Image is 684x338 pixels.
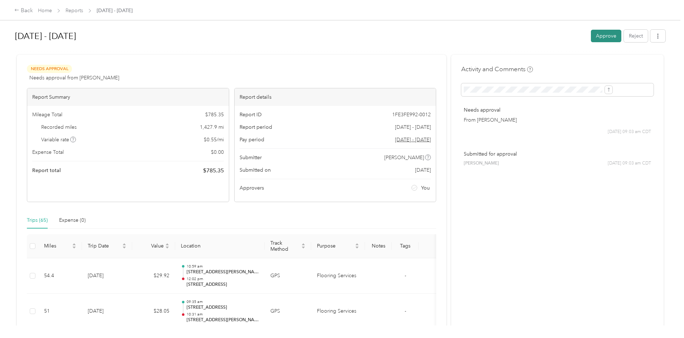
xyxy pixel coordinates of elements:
[384,154,424,161] span: [PERSON_NAME]
[27,216,48,224] div: Trips (65)
[392,234,419,258] th: Tags
[72,245,76,250] span: caret-down
[82,294,132,329] td: [DATE]
[624,30,648,42] button: Reject
[82,234,132,258] th: Trip Date
[265,294,311,329] td: GPS
[464,150,651,158] p: Submitted for approval
[608,160,651,167] span: [DATE] 09:03 am CDT
[122,242,126,246] span: caret-up
[82,258,132,294] td: [DATE]
[122,245,126,250] span: caret-down
[240,184,264,192] span: Approvers
[187,269,259,275] p: [STREET_ADDRESS][PERSON_NAME]
[461,65,533,74] h4: Activity and Comments
[211,148,224,156] span: $ 0.00
[32,111,62,118] span: Mileage Total
[132,258,175,294] td: $29.92
[59,216,86,224] div: Expense (0)
[415,166,431,174] span: [DATE]
[165,242,169,246] span: caret-up
[240,136,264,143] span: Pay period
[15,28,586,45] h1: Sep 1 - 30, 2025
[27,65,72,73] span: Needs Approval
[14,6,33,15] div: Back
[405,308,406,314] span: -
[608,129,651,135] span: [DATE] 09:03 am CDT
[165,245,169,250] span: caret-down
[265,258,311,294] td: GPS
[41,123,77,131] span: Recorded miles
[187,264,259,269] p: 10:59 am
[464,116,651,124] p: From [PERSON_NAME]
[355,242,359,246] span: caret-up
[38,258,82,294] td: 54.4
[72,242,76,246] span: caret-up
[301,245,305,250] span: caret-down
[301,242,305,246] span: caret-up
[132,234,175,258] th: Value
[187,304,259,311] p: [STREET_ADDRESS]
[132,294,175,329] td: $28.05
[240,154,262,161] span: Submitter
[187,299,259,304] p: 09:35 am
[235,88,436,106] div: Report details
[175,234,265,258] th: Location
[187,281,259,288] p: [STREET_ADDRESS]
[591,30,621,42] button: Approve
[355,245,359,250] span: caret-down
[265,234,311,258] th: Track Method
[44,243,71,249] span: Miles
[32,167,61,174] span: Report total
[395,136,431,143] span: Go to pay period
[405,273,406,279] span: -
[204,136,224,143] span: $ 0.55 / mi
[464,106,651,114] p: Needs approval
[200,123,224,131] span: 1,427.9 mi
[187,276,259,281] p: 12:02 pm
[38,294,82,329] td: 51
[138,243,164,249] span: Value
[29,74,119,82] span: Needs approval from [PERSON_NAME]
[240,111,262,118] span: Report ID
[187,312,259,317] p: 10:31 am
[395,123,431,131] span: [DATE] - [DATE]
[66,8,83,14] a: Reports
[311,294,365,329] td: Flooring Services
[88,243,121,249] span: Trip Date
[317,243,353,249] span: Purpose
[38,8,52,14] a: Home
[392,111,431,118] span: 1FE3FE992-0012
[187,317,259,323] p: [STREET_ADDRESS][PERSON_NAME]
[240,166,271,174] span: Submitted on
[203,166,224,175] span: $ 785.35
[38,234,82,258] th: Miles
[270,240,300,252] span: Track Method
[27,88,229,106] div: Report Summary
[240,123,272,131] span: Report period
[311,258,365,294] td: Flooring Services
[464,160,499,167] span: [PERSON_NAME]
[644,298,684,338] iframe: Everlance-gr Chat Button Frame
[97,7,133,14] span: [DATE] - [DATE]
[205,111,224,118] span: $ 785.35
[311,234,365,258] th: Purpose
[32,148,64,156] span: Expense Total
[365,234,392,258] th: Notes
[421,184,430,192] span: You
[41,136,76,143] span: Variable rate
